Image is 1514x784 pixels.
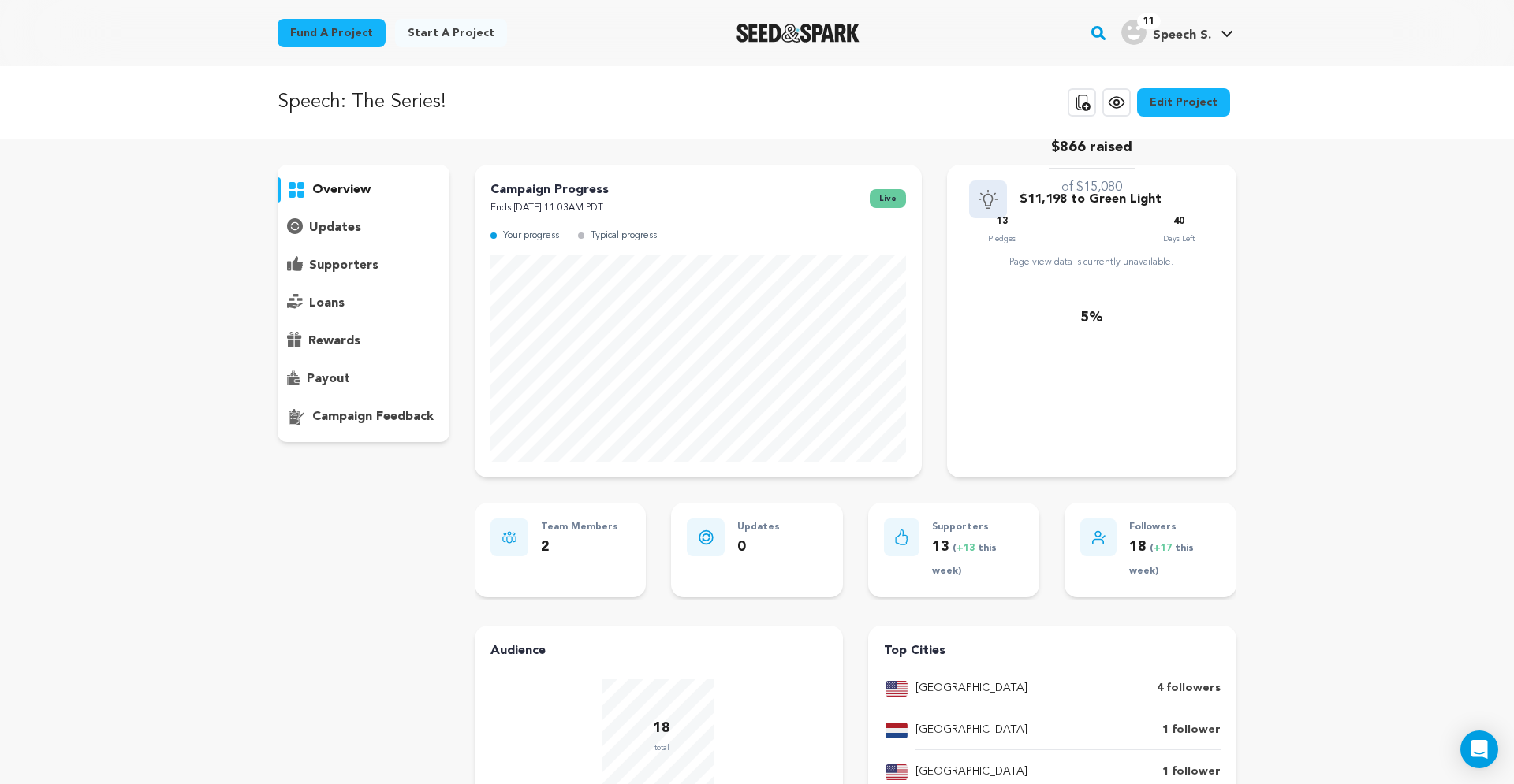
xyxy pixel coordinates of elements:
[490,180,609,199] p: Campaign Progress
[278,177,449,203] button: overview
[915,721,1027,740] p: [GEOGRAPHIC_DATA]
[1061,178,1122,197] p: of $15,080
[278,366,449,392] button: payout
[915,679,1027,698] p: [GEOGRAPHIC_DATA]
[1129,544,1194,576] span: ( this week)
[1163,231,1195,247] p: Days Left
[1129,536,1221,581] p: 18
[309,256,378,275] p: supporters
[1460,730,1498,768] div: Open Intercom Messenger
[737,518,780,537] p: Updates
[884,641,1221,660] h4: Top Cities
[1020,190,1162,209] p: $11,198 to Green Light
[312,180,371,199] p: overview
[1118,17,1236,45] a: Speech S.'s Profile
[1121,20,1211,45] div: Speech S.'s Profile
[1154,544,1175,553] span: +17
[278,329,449,354] button: rewards
[932,544,997,576] span: ( this week)
[1129,518,1221,537] p: Followers
[278,253,449,278] button: supporters
[278,404,449,429] button: campaign feedback
[653,717,670,740] p: 18
[870,189,906,208] span: live
[503,227,559,245] p: Your progress
[1153,29,1211,42] span: Speech S.
[1162,721,1221,740] p: 1 follower
[278,215,449,240] button: updates
[1051,136,1132,158] p: $866 raised
[490,641,827,660] h4: Audience
[278,88,446,117] p: Speech: The Series!
[997,213,1008,231] p: 13
[737,536,780,559] p: 0
[963,256,1221,269] div: Page view data is currently unavailable.
[1157,679,1221,698] p: 4 followers
[1121,20,1147,45] img: user.png
[309,294,345,313] p: loans
[957,544,978,553] span: +13
[312,407,434,426] p: campaign feedback
[736,24,860,43] img: Seed&Spark Logo Dark Mode
[395,19,507,47] a: Start a project
[490,199,609,217] p: Ends [DATE] 11:03AM PDT
[1162,763,1221,782] p: 1 follower
[736,24,860,43] a: Seed&Spark Homepage
[1118,17,1236,50] span: Speech S.'s Profile
[1137,88,1230,117] a: Edit Project
[1137,13,1161,29] span: 11
[653,740,670,756] p: total
[932,536,1024,581] p: 13
[308,332,360,351] p: rewards
[541,518,618,537] p: Team Members
[988,231,1016,247] p: Pledges
[541,536,618,559] p: 2
[1173,213,1184,231] p: 40
[1080,307,1103,329] p: 5%
[307,370,350,388] p: payout
[932,518,1024,537] p: Supporters
[309,218,361,237] p: updates
[591,227,657,245] p: Typical progress
[278,291,449,316] button: loans
[915,763,1027,782] p: [GEOGRAPHIC_DATA]
[278,19,386,47] a: Fund a project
